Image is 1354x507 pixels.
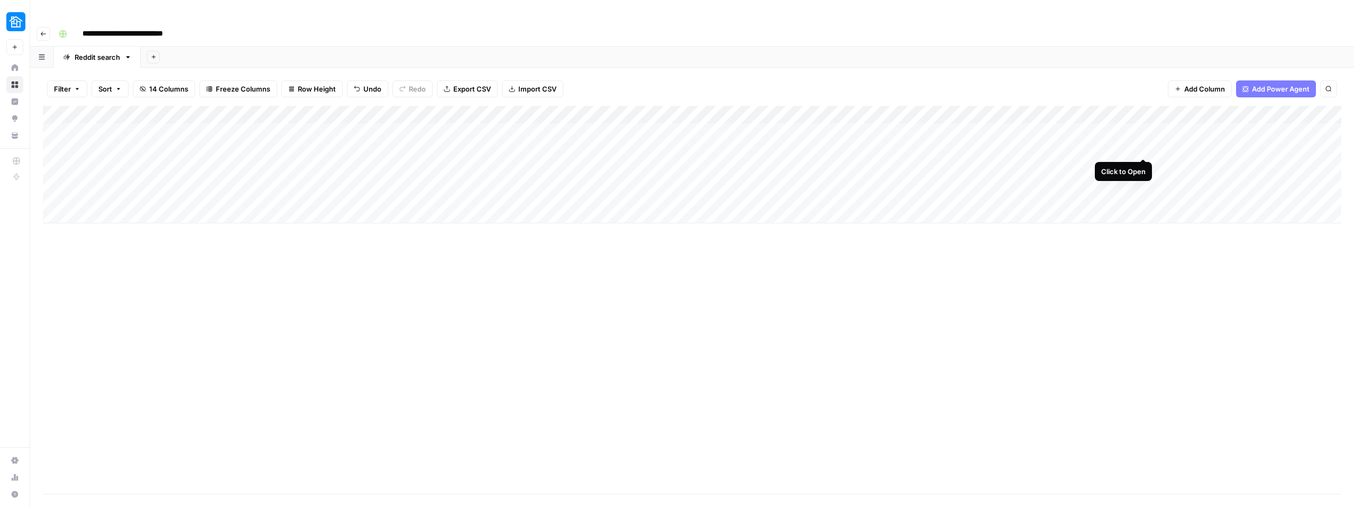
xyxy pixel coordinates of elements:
button: Add Column [1168,80,1232,97]
button: Undo [347,80,388,97]
span: Import CSV [518,84,556,94]
span: Redo [409,84,426,94]
span: Sort [98,84,112,94]
button: Row Height [281,80,343,97]
a: Browse [6,76,23,93]
img: Neighbor Logo [6,12,25,31]
div: Reddit search [75,52,120,62]
button: 14 Columns [133,80,195,97]
span: Filter [54,84,71,94]
button: Add Power Agent [1236,80,1316,97]
span: Add Power Agent [1252,84,1310,94]
button: Freeze Columns [199,80,277,97]
div: Click to Open [1101,166,1146,177]
span: Freeze Columns [216,84,270,94]
a: Settings [6,452,23,469]
a: Reddit search [54,47,141,68]
button: Help + Support [6,486,23,503]
button: Workspace: Neighbor [6,8,23,35]
a: Opportunities [6,110,23,127]
button: Import CSV [502,80,563,97]
button: Export CSV [437,80,498,97]
span: Undo [363,84,381,94]
a: Home [6,59,23,76]
span: Row Height [298,84,336,94]
span: 14 Columns [149,84,188,94]
span: Export CSV [453,84,491,94]
a: Usage [6,469,23,486]
span: Add Column [1184,84,1225,94]
button: Redo [392,80,433,97]
a: Your Data [6,127,23,144]
a: Insights [6,93,23,110]
button: Filter [47,80,87,97]
button: Sort [92,80,129,97]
